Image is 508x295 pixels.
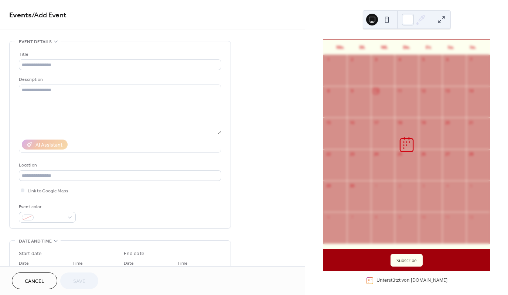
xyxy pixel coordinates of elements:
div: 6 [325,214,331,220]
div: 1 [373,183,379,188]
div: 2 [397,183,402,188]
div: End date [124,250,144,258]
span: Link to Google Maps [28,187,68,195]
div: 25 [397,151,402,157]
div: 17 [373,120,379,125]
a: Events [9,8,32,23]
a: [DOMAIN_NAME] [411,277,447,284]
span: Date [124,260,134,267]
div: 11 [397,88,402,94]
div: Unterstützt von [376,277,447,284]
div: 3 [373,57,379,62]
div: So. [462,40,484,55]
div: 21 [468,120,474,125]
div: 24 [373,151,379,157]
div: 2 [349,57,355,62]
div: 4 [444,183,450,188]
div: 16 [349,120,355,125]
span: Time [72,260,83,267]
div: Event color [19,203,74,211]
div: Location [19,161,220,169]
span: Time [177,260,188,267]
span: Cancel [25,278,44,285]
div: 8 [325,88,331,94]
div: Do. [396,40,418,55]
div: 4 [397,57,402,62]
div: 7 [468,57,474,62]
div: 5 [421,57,426,62]
div: 11 [444,214,450,220]
div: 5 [468,183,474,188]
div: 8 [373,214,379,220]
div: 22 [325,151,331,157]
div: 13 [444,88,450,94]
div: 19 [421,120,426,125]
div: 9 [349,88,355,94]
div: 26 [421,151,426,157]
div: 28 [468,151,474,157]
div: Title [19,51,220,58]
div: 10 [421,214,426,220]
span: / Add Event [32,8,67,23]
div: 3 [421,183,426,188]
div: 7 [349,214,355,220]
div: 1 [325,57,331,62]
div: 10 [373,88,379,94]
div: 18 [397,120,402,125]
div: 20 [444,120,450,125]
div: 27 [444,151,450,157]
div: Mi. [374,40,396,55]
div: 29 [325,183,331,188]
button: Cancel [12,272,57,289]
span: Date and time [19,237,52,245]
div: Description [19,76,220,83]
div: Sa. [440,40,462,55]
div: Di. [351,40,374,55]
button: Subscribe [391,254,423,267]
div: Start date [19,250,42,258]
div: 6 [444,57,450,62]
div: 12 [468,214,474,220]
div: 14 [468,88,474,94]
div: Mo. [329,40,351,55]
span: Date [19,260,29,267]
div: 23 [349,151,355,157]
div: 30 [349,183,355,188]
div: 15 [325,120,331,125]
span: Event details [19,38,52,46]
div: 12 [421,88,426,94]
div: 9 [397,214,402,220]
div: Fr. [417,40,440,55]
